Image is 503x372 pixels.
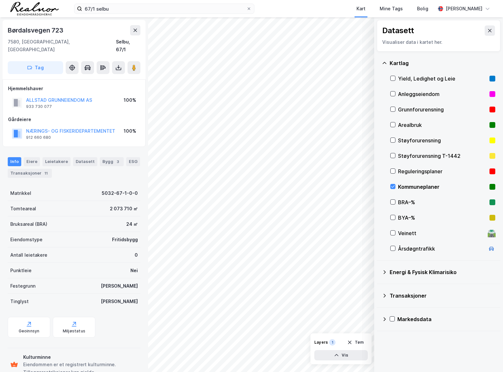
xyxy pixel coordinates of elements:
div: Punktleie [10,267,32,274]
div: Tinglyst [10,298,29,305]
div: Layers [314,340,328,345]
div: Kontrollprogram for chat [471,341,503,372]
div: Bruksareal (BRA) [10,220,47,228]
div: Antall leietakere [10,251,47,259]
div: Veinett [398,229,485,237]
div: Kart [356,5,365,13]
div: 933 730 077 [26,104,52,109]
div: Kommuneplaner [398,183,487,191]
div: 3 [115,158,121,165]
div: Fritidsbygg [112,236,138,243]
div: Mine Tags [380,5,403,13]
img: realnor-logo.934646d98de889bb5806.png [10,2,59,15]
div: 1 [329,339,336,346]
div: Børdalsvegen 723 [8,25,65,35]
button: Vis [314,350,368,360]
div: 11 [43,170,49,176]
div: Selbu, 67/1 [116,38,140,53]
div: Leietakere [43,157,71,166]
div: Grunnforurensning [398,106,487,113]
div: 100% [124,127,136,135]
div: 100% [124,96,136,104]
div: Støyforurensning [398,137,487,144]
div: Bolig [417,5,428,13]
div: Transaksjoner [390,292,495,300]
div: Bygg [100,157,124,166]
div: Tomteareal [10,205,36,213]
div: 24 ㎡ [126,220,138,228]
div: Reguleringsplaner [398,167,487,175]
div: Festegrunn [10,282,35,290]
div: Yield, Ledighet og Leie [398,75,487,82]
div: [PERSON_NAME] [446,5,482,13]
div: Kartlag [390,59,495,67]
div: Miljøstatus [63,329,85,334]
iframe: Chat Widget [471,341,503,372]
div: Anleggseiendom [398,90,487,98]
div: Markedsdata [397,315,495,323]
div: Datasett [382,25,414,36]
div: Årsdøgntrafikk [398,245,485,253]
div: 7580, [GEOGRAPHIC_DATA], [GEOGRAPHIC_DATA] [8,38,116,53]
div: 5032-67-1-0-0 [102,189,138,197]
div: BRA–% [398,198,487,206]
div: [PERSON_NAME] [101,298,138,305]
div: Nei [130,267,138,274]
button: Tag [8,61,63,74]
div: Transaksjoner [8,169,52,178]
div: 🛣️ [487,229,496,237]
div: BYA–% [398,214,487,222]
div: Geoinnsyn [19,329,40,334]
div: Gårdeiere [8,116,140,123]
div: Hjemmelshaver [8,85,140,92]
div: Arealbruk [398,121,487,129]
button: Tøm [343,337,368,348]
div: Energi & Fysisk Klimarisiko [390,268,495,276]
div: Matrikkel [10,189,31,197]
div: Visualiser data i kartet her. [382,38,495,46]
div: 0 [135,251,138,259]
div: [PERSON_NAME] [101,282,138,290]
div: Kulturminne [23,353,138,361]
div: Støyforurensning T-1442 [398,152,487,160]
input: Søk på adresse, matrikkel, gårdeiere, leietakere eller personer [82,4,246,14]
div: Datasett [73,157,97,166]
div: Eiendomstype [10,236,43,243]
div: Info [8,157,21,166]
div: ESG [126,157,140,166]
div: Eiere [24,157,40,166]
div: 912 660 680 [26,135,51,140]
div: 2 073 710 ㎡ [110,205,138,213]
